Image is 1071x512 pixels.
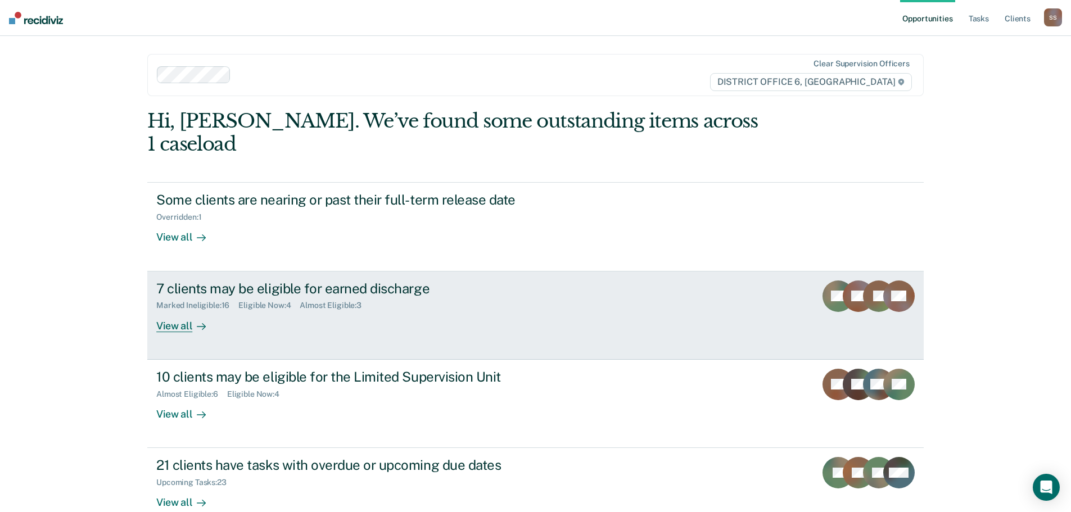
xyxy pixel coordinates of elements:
[238,301,300,310] div: Eligible Now : 4
[156,222,219,244] div: View all
[156,389,227,399] div: Almost Eligible : 6
[710,73,912,91] span: DISTRICT OFFICE 6, [GEOGRAPHIC_DATA]
[156,192,551,208] div: Some clients are nearing or past their full-term release date
[1044,8,1062,26] div: S S
[300,301,370,310] div: Almost Eligible : 3
[1044,8,1062,26] button: SS
[814,59,909,69] div: Clear supervision officers
[156,301,238,310] div: Marked Ineligible : 16
[156,478,236,487] div: Upcoming Tasks : 23
[147,271,924,360] a: 7 clients may be eligible for earned dischargeMarked Ineligible:16Eligible Now:4Almost Eligible:3...
[147,182,924,271] a: Some clients are nearing or past their full-term release dateOverridden:1View all
[156,487,219,509] div: View all
[156,280,551,297] div: 7 clients may be eligible for earned discharge
[156,212,210,222] div: Overridden : 1
[147,110,769,156] div: Hi, [PERSON_NAME]. We’ve found some outstanding items across 1 caseload
[227,389,288,399] div: Eligible Now : 4
[156,457,551,473] div: 21 clients have tasks with overdue or upcoming due dates
[156,310,219,332] div: View all
[1033,474,1060,501] div: Open Intercom Messenger
[9,12,63,24] img: Recidiviz
[147,360,924,448] a: 10 clients may be eligible for the Limited Supervision UnitAlmost Eligible:6Eligible Now:4View all
[156,398,219,420] div: View all
[156,369,551,385] div: 10 clients may be eligible for the Limited Supervision Unit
